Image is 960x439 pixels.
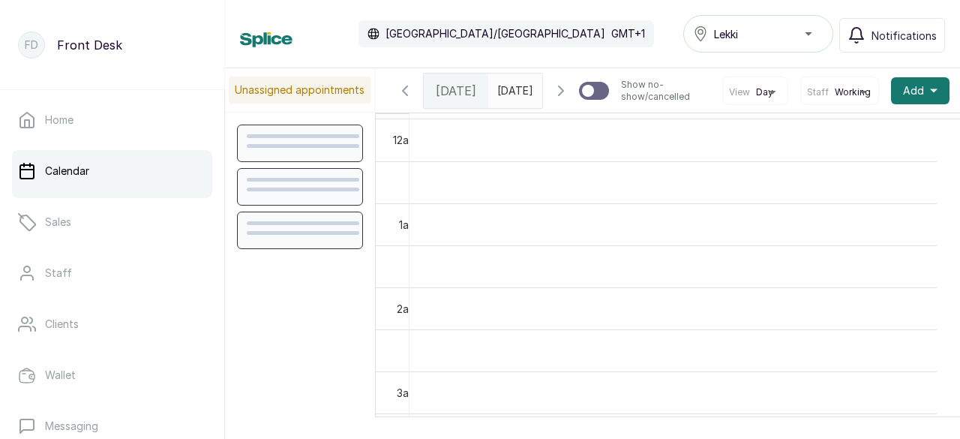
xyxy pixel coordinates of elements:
[714,26,738,42] span: Lekki
[45,419,98,434] p: Messaging
[12,303,212,345] a: Clients
[424,74,488,108] div: [DATE]
[229,77,370,104] p: Unassigned appointments
[12,150,212,192] a: Calendar
[12,201,212,243] a: Sales
[394,385,420,401] div: 3am
[839,18,945,53] button: Notifications
[385,26,605,41] p: [GEOGRAPHIC_DATA]/[GEOGRAPHIC_DATA]
[835,86,871,98] span: Working
[45,215,71,230] p: Sales
[45,164,89,179] p: Calendar
[12,252,212,294] a: Staff
[871,28,937,44] span: Notifications
[807,86,872,98] button: StaffWorking
[891,77,949,104] button: Add
[12,99,212,141] a: Home
[729,86,750,98] span: View
[45,317,79,332] p: Clients
[611,26,645,41] p: GMT+1
[25,38,38,53] p: FD
[756,86,773,98] span: Day
[903,83,924,98] span: Add
[396,217,420,233] div: 1am
[12,354,212,396] a: Wallet
[57,36,122,54] p: Front Desk
[394,301,420,317] div: 2am
[390,132,420,148] div: 12am
[45,266,72,281] p: Staff
[436,82,476,100] span: [DATE]
[45,368,76,383] p: Wallet
[45,113,73,128] p: Home
[683,15,833,53] button: Lekki
[621,79,710,103] p: Show no-show/cancelled
[729,86,781,98] button: ViewDay
[807,86,829,98] span: Staff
